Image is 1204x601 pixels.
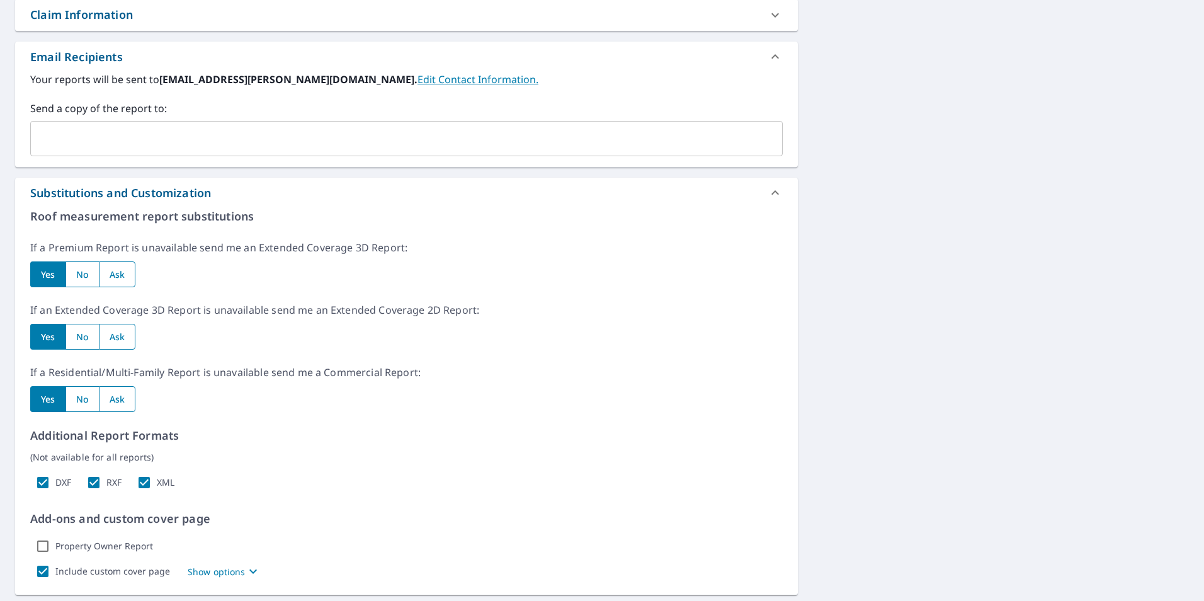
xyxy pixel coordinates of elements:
[30,510,783,527] p: Add-ons and custom cover page
[15,178,798,208] div: Substitutions and Customization
[30,72,783,87] label: Your reports will be sent to
[55,541,153,552] label: Property Owner Report
[30,6,133,23] div: Claim Information
[30,185,211,202] div: Substitutions and Customization
[15,42,798,72] div: Email Recipients
[157,477,174,488] label: XML
[417,72,538,86] a: EditContactInfo
[30,427,783,444] p: Additional Report Formats
[159,72,417,86] b: [EMAIL_ADDRESS][PERSON_NAME][DOMAIN_NAME].
[30,208,783,225] p: Roof measurement report substitutions
[30,240,783,255] p: If a Premium Report is unavailable send me an Extended Coverage 3D Report:
[188,565,246,578] p: Show options
[55,477,71,488] label: DXF
[188,564,261,579] button: Show options
[106,477,122,488] label: RXF
[30,49,123,66] div: Email Recipients
[30,365,783,380] p: If a Residential/Multi-Family Report is unavailable send me a Commercial Report:
[30,450,783,464] p: (Not available for all reports)
[30,101,783,116] label: Send a copy of the report to:
[30,302,783,318] p: If an Extended Coverage 3D Report is unavailable send me an Extended Coverage 2D Report:
[55,566,170,577] label: Include custom cover page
